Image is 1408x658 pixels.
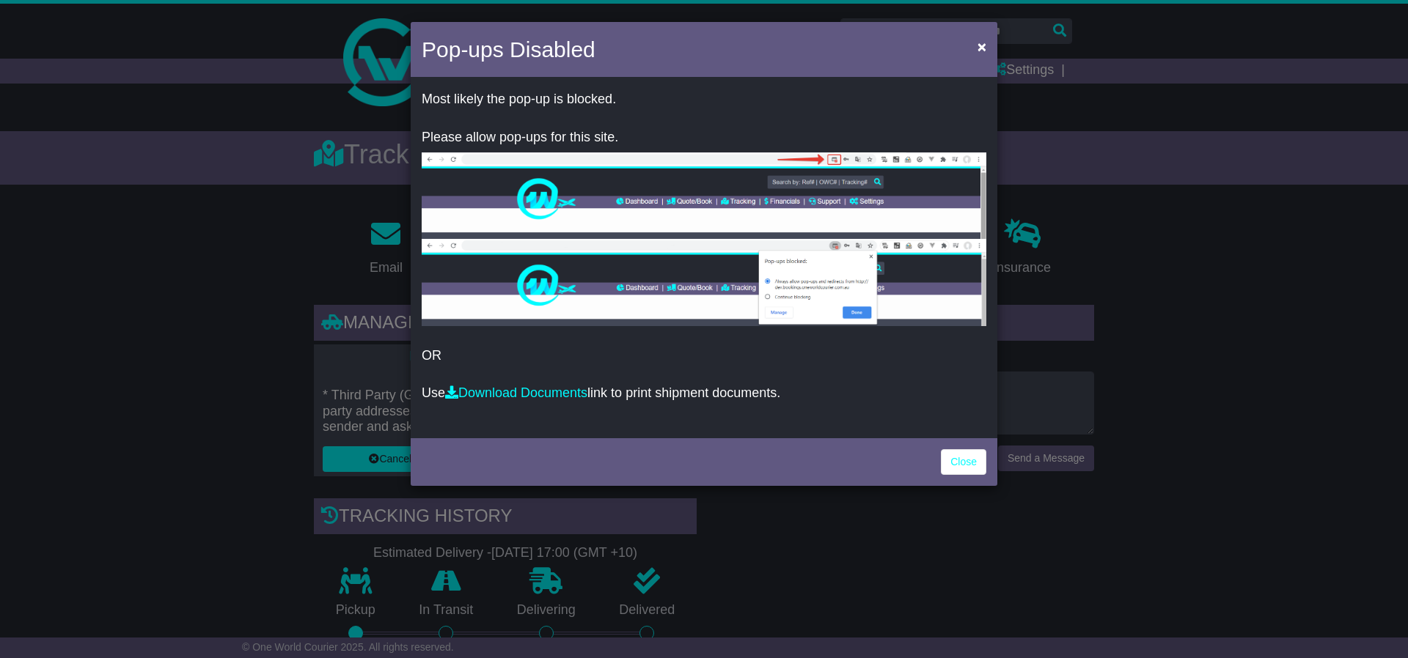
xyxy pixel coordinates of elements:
button: Close [970,32,994,62]
h4: Pop-ups Disabled [422,33,595,66]
a: Download Documents [445,385,587,400]
a: Close [941,449,986,475]
p: Use link to print shipment documents. [422,385,986,402]
div: OR [411,81,997,435]
img: allow-popup-1.png [422,152,986,239]
p: Please allow pop-ups for this site. [422,130,986,146]
p: Most likely the pop-up is blocked. [422,92,986,108]
span: × [978,38,986,55]
img: allow-popup-2.png [422,239,986,326]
